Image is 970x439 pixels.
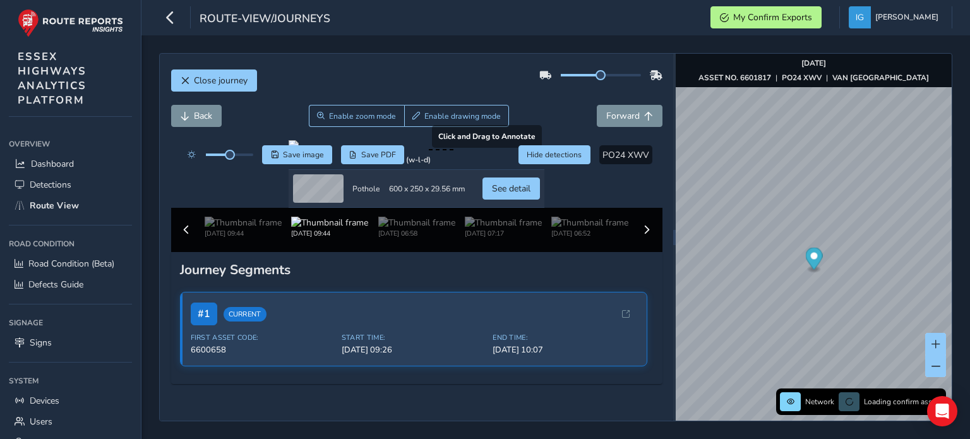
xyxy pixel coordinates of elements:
[9,253,132,274] a: Road Condition (Beta)
[31,158,74,170] span: Dashboard
[782,73,822,83] strong: PO24 XWV
[191,333,334,342] span: First Asset Code:
[342,344,485,356] span: [DATE] 09:26
[30,395,59,407] span: Devices
[28,258,114,270] span: Road Condition (Beta)
[18,9,123,37] img: rr logo
[424,111,501,121] span: Enable drawing mode
[849,6,871,28] img: diamond-layout
[9,411,132,432] a: Users
[385,170,469,208] td: 600 x 250 x 29.56 mm
[597,105,662,127] button: Forward
[9,332,132,353] a: Signs
[180,261,654,279] div: Journey Segments
[194,75,248,87] span: Close journey
[361,150,396,160] span: Save PDF
[291,217,368,229] img: Thumbnail frame
[551,217,628,229] img: Thumbnail frame
[342,333,485,342] span: Start Time:
[493,333,636,342] span: End Time:
[28,279,83,291] span: Defects Guide
[378,229,455,238] div: [DATE] 06:58
[30,416,52,428] span: Users
[18,49,87,107] span: ESSEX HIGHWAYS ANALYTICS PLATFORM
[309,105,404,127] button: Zoom
[710,6,822,28] button: My Confirm Exports
[9,195,132,216] a: Route View
[378,217,455,229] img: Thumbnail frame
[832,73,929,83] strong: VAN [GEOGRAPHIC_DATA]
[329,111,396,121] span: Enable zoom mode
[283,150,324,160] span: Save image
[518,145,590,164] button: Hide detections
[30,337,52,349] span: Signs
[927,396,957,426] div: Open Intercom Messenger
[606,110,640,122] span: Forward
[9,234,132,253] div: Road Condition
[9,390,132,411] a: Devices
[205,217,282,229] img: Thumbnail frame
[171,69,257,92] button: Close journey
[806,248,823,274] div: Map marker
[465,229,542,238] div: [DATE] 07:17
[191,344,334,356] span: 6600658
[205,229,282,238] div: [DATE] 09:44
[698,73,771,83] strong: ASSET NO. 6601817
[849,6,943,28] button: [PERSON_NAME]
[493,344,636,356] span: [DATE] 10:07
[492,183,530,195] span: See detail
[482,177,540,200] button: See detail
[30,200,79,212] span: Route View
[224,307,266,322] span: Current
[527,150,582,160] span: Hide detections
[602,149,649,161] span: PO24 XWV
[864,397,942,407] span: Loading confirm assets
[698,73,929,83] div: | |
[9,274,132,295] a: Defects Guide
[191,303,217,325] span: # 1
[805,397,834,407] span: Network
[733,11,812,23] span: My Confirm Exports
[341,145,405,164] button: PDF
[291,229,368,238] div: [DATE] 09:44
[9,313,132,332] div: Signage
[9,371,132,390] div: System
[9,174,132,195] a: Detections
[875,6,938,28] span: [PERSON_NAME]
[194,110,212,122] span: Back
[465,217,542,229] img: Thumbnail frame
[9,135,132,153] div: Overview
[200,11,330,28] span: route-view/journeys
[9,153,132,174] a: Dashboard
[348,170,385,208] td: Pothole
[404,105,510,127] button: Draw
[262,145,332,164] button: Save
[171,105,222,127] button: Back
[30,179,71,191] span: Detections
[551,229,628,238] div: [DATE] 06:52
[801,58,826,68] strong: [DATE]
